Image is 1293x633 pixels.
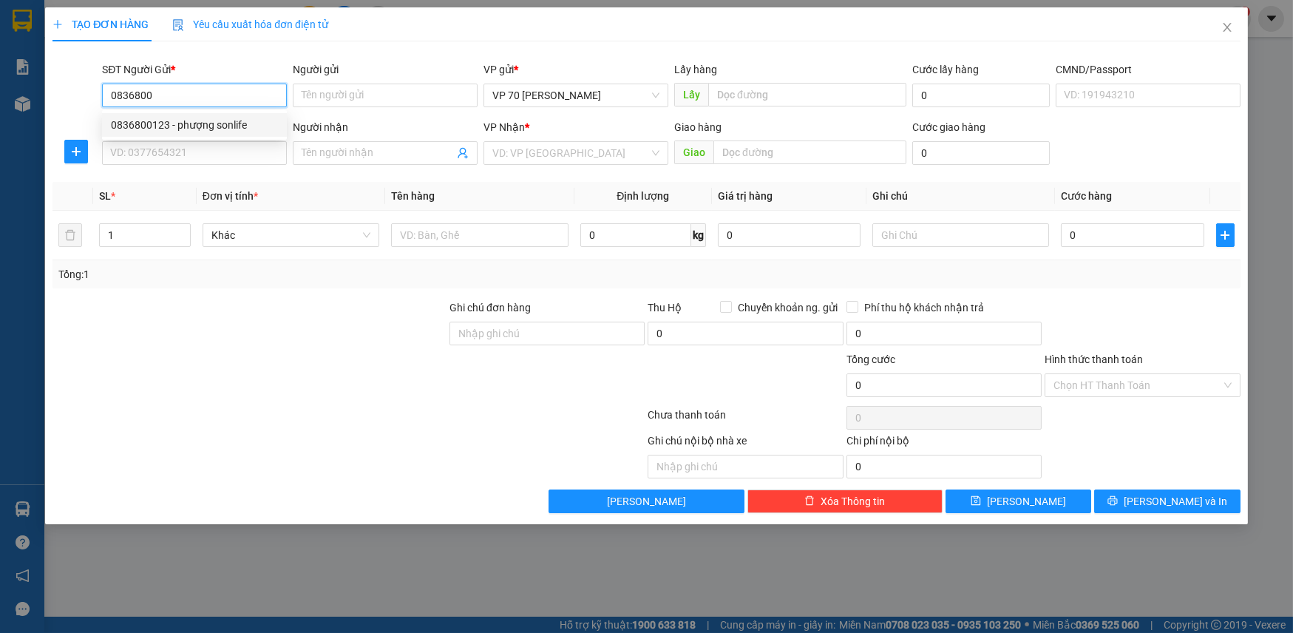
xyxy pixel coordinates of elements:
input: Dọc đường [708,83,906,106]
span: Định lượng [617,190,669,202]
input: Cước giao hàng [912,141,1049,165]
input: VD: Bàn, Ghế [391,223,569,247]
input: 0 [718,223,861,247]
span: Đơn vị tính [203,190,258,202]
input: Cước lấy hàng [912,84,1049,107]
input: Dọc đường [713,141,906,164]
label: Cước giao hàng [912,121,985,133]
span: VP 70 [PERSON_NAME] [7,81,96,109]
label: Ghi chú đơn hàng [449,302,531,314]
div: 0836800123 - phượng sonlife [111,117,278,133]
button: plus [1216,223,1235,247]
div: Người nhận [293,119,478,135]
div: Tổng: 1 [58,266,499,282]
span: Chuyển khoản ng. gửi [732,299,844,316]
span: Tổng cước [846,353,895,365]
span: delete [804,495,815,507]
span: Xóa Thông tin [821,493,885,510]
span: plus [52,19,63,30]
span: [PERSON_NAME] [607,493,686,510]
span: VP Nhận [483,121,525,133]
span: [PERSON_NAME] [987,493,1066,510]
label: Cước lấy hàng [912,64,979,75]
label: Hình thức thanh toán [1045,353,1143,365]
span: PHIẾU NHẬN HÀNG [43,8,166,24]
span: SL [99,190,111,202]
button: save[PERSON_NAME] [946,490,1091,513]
span: user-add [457,147,469,159]
span: Yêu cầu xuất hóa đơn điện tử [172,18,328,30]
span: VP 70 Nguyễn Hoàng [492,84,659,106]
span: Phí thu hộ khách nhận trả [858,299,990,316]
button: printer[PERSON_NAME] và In [1094,490,1240,513]
span: plus [1217,229,1234,241]
button: delete [58,223,82,247]
span: VẬN TẢI HOÀNG NAM [36,27,173,43]
span: TẠO ĐƠN HÀNG [52,18,149,30]
input: Ghi chú đơn hàng [449,322,645,345]
input: Nhập ghi chú [648,455,843,478]
div: CMND/Passport [1056,61,1241,78]
div: VP gửi [483,61,668,78]
span: Cước hàng [1061,190,1112,202]
span: Giao hàng [674,121,722,133]
div: Chưa thanh toán [647,407,845,433]
span: Lấy [674,83,708,106]
button: [PERSON_NAME] [549,490,744,513]
span: close [1221,21,1233,33]
button: plus [64,140,88,163]
span: [PERSON_NAME] và In [1124,493,1227,510]
div: Chi phí nội bộ [846,433,1042,455]
span: Tên hàng [391,190,435,202]
div: 0836800123 - phượng sonlife [102,113,287,137]
th: Ghi chú [866,182,1056,211]
span: Lấy hàng [674,64,717,75]
div: Người gửi [293,61,478,78]
span: Khác [211,224,371,246]
span: kg [691,223,706,247]
img: icon [172,19,184,31]
div: SĐT Người Gửi [102,61,287,78]
span: plus [65,146,87,158]
span: Thu Hộ [648,302,682,314]
span: Giao [674,141,713,164]
button: Close [1207,7,1248,49]
span: printer [1107,495,1118,507]
input: Ghi Chú [872,223,1050,247]
span: save [971,495,981,507]
div: Ghi chú nội bộ nhà xe [648,433,843,455]
button: deleteXóa Thông tin [747,490,943,513]
span: Giá trị hàng [718,190,773,202]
